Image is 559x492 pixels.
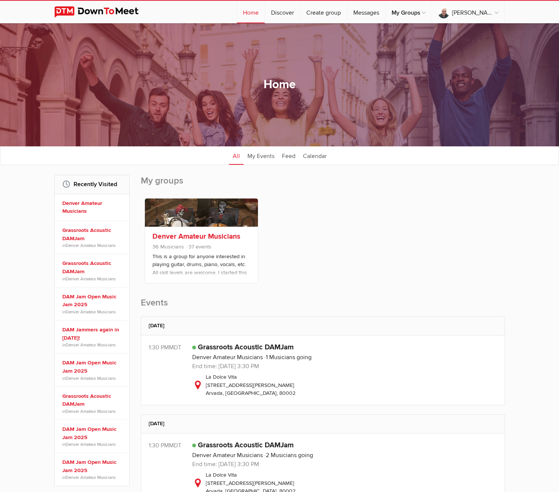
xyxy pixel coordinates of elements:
[62,259,124,275] a: Grassroots Acoustic DAMJam
[62,342,124,348] span: in
[62,309,124,315] span: in
[62,293,124,309] a: DAM Jam Open Music Jam 2025
[62,226,124,242] a: Grassroots Acoustic DAMJam
[152,244,184,250] span: 36 Musicians
[62,458,124,474] a: DAM Jam Open Music Jam 2025
[237,1,265,23] a: Home
[62,276,124,282] span: in
[62,474,124,480] span: in
[62,408,124,414] span: in
[185,244,211,250] span: 37 events
[62,326,124,342] a: DAM Jammers again in [DATE]!
[192,373,497,397] div: La Dolce Vita [STREET_ADDRESS][PERSON_NAME] Arvada, [GEOGRAPHIC_DATA], 80002
[265,1,300,23] a: Discover
[432,1,505,23] a: [PERSON_NAME]
[66,309,116,314] a: Denver Amateur Musicians
[198,343,294,352] a: Grassroots Acoustic DAMJam
[149,343,192,352] div: 1:30 PM
[244,146,278,165] a: My Events
[278,146,299,165] a: Feed
[141,297,505,316] h2: Events
[62,175,122,193] h2: Recently Visited
[169,442,181,449] span: America/Denver
[192,354,263,361] a: Denver Amateur Musicians
[62,199,124,215] a: Denver Amateur Musicians
[66,376,116,381] a: Denver Amateur Musicians
[66,243,116,248] a: Denver Amateur Musicians
[141,175,505,194] h2: My groups
[192,363,259,370] span: End time: [DATE] 3:30 PM
[62,441,124,447] span: in
[229,146,244,165] a: All
[300,1,347,23] a: Create group
[66,276,116,281] a: Denver Amateur Musicians
[264,77,296,93] h1: Home
[62,359,124,375] a: DAM Jam Open Music Jam 2025
[198,441,294,450] a: Grassroots Acoustic DAMJam
[299,146,330,165] a: Calendar
[169,344,181,351] span: America/Denver
[54,6,150,18] img: DownToMeet
[62,392,124,408] a: Grassroots Acoustic DAMJam
[264,451,313,459] span: 2 Musicians going
[62,375,124,381] span: in
[149,441,192,450] div: 1:30 PM
[66,342,116,348] a: Denver Amateur Musicians
[192,451,263,459] a: Denver Amateur Musicians
[62,425,124,441] a: DAM Jam Open Music Jam 2025
[264,354,312,361] span: 1 Musicians going
[149,317,497,335] h2: [DATE]
[347,1,385,23] a: Messages
[62,242,124,248] span: in
[66,409,116,414] a: Denver Amateur Musicians
[192,460,259,468] span: End time: [DATE] 3:30 PM
[152,232,240,241] a: Denver Amateur Musicians
[152,253,250,290] p: This is a group for anyone interested in playing guitar, drums, piano, vocals, etc. All skill lev...
[66,442,116,447] a: Denver Amateur Musicians
[149,415,497,433] h2: [DATE]
[66,475,116,480] a: Denver Amateur Musicians
[386,1,432,23] a: My Groups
